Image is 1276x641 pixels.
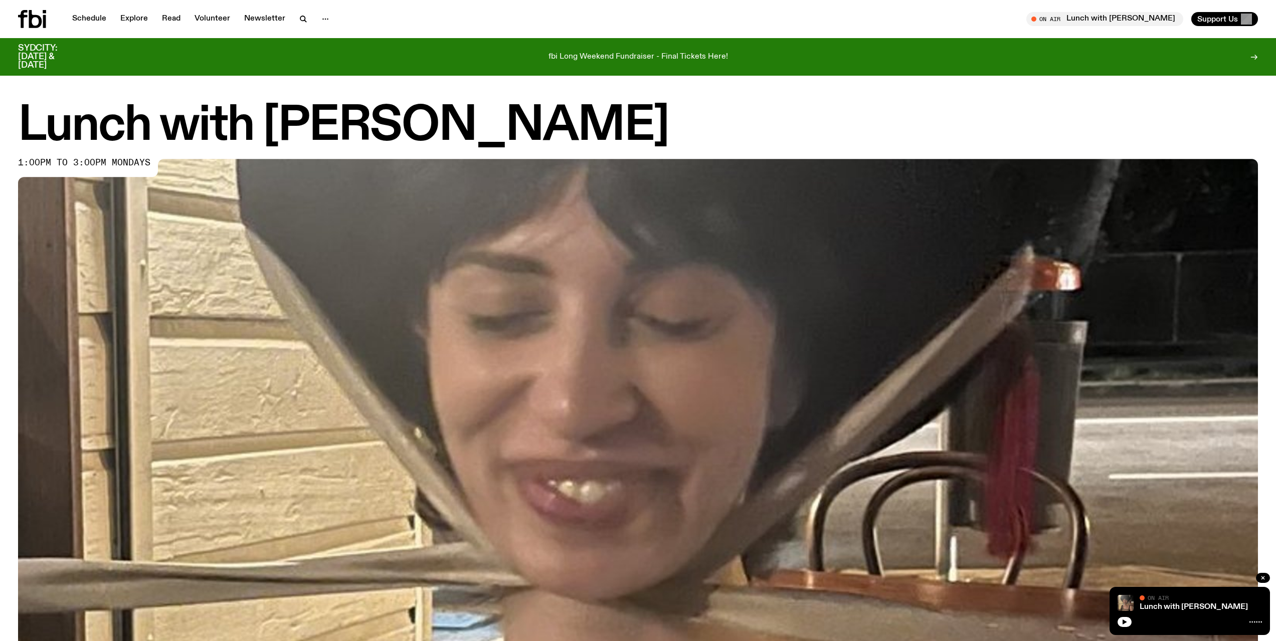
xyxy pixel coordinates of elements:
span: On Air [1148,594,1169,601]
a: Lunch with [PERSON_NAME] [1140,603,1248,611]
a: Newsletter [238,12,291,26]
p: fbi Long Weekend Fundraiser - Final Tickets Here! [549,53,728,62]
a: Volunteer [189,12,236,26]
a: Read [156,12,187,26]
button: Support Us [1191,12,1258,26]
a: Explore [114,12,154,26]
span: 1:00pm to 3:00pm mondays [18,159,150,167]
span: Support Us [1197,15,1238,24]
h1: Lunch with [PERSON_NAME] [18,104,1258,149]
button: On AirLunch with [PERSON_NAME] [1026,12,1183,26]
h3: SYDCITY: [DATE] & [DATE] [18,44,82,70]
a: Schedule [66,12,112,26]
